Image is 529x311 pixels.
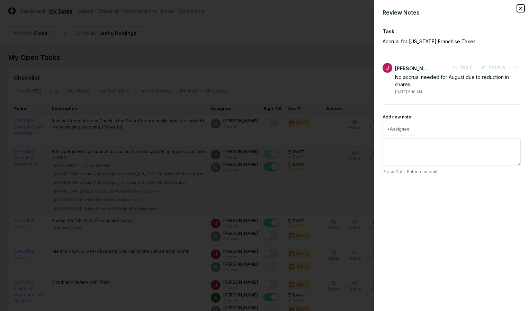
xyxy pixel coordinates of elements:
[383,63,392,73] img: ACg8ocJfBSitaon9c985KWe3swqK2kElzkAv-sHk65QWxGQz4ldowg=s96-c
[383,114,411,119] label: Add new note
[383,28,521,35] div: Task
[488,64,505,70] span: Resolve
[383,123,414,135] button: +Assignee
[476,61,510,73] button: Resolve
[383,169,521,175] p: Press Ctrl + Enter to submit
[383,8,521,17] div: Review Notes
[395,65,430,72] div: [PERSON_NAME]
[395,89,422,95] div: [DATE] 6:10 AM
[395,73,521,88] div: No accrual needed for August due to reduction in shares.
[448,61,476,73] button: Reply
[383,38,497,45] p: Accrual for [US_STATE] Franchise Taxes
